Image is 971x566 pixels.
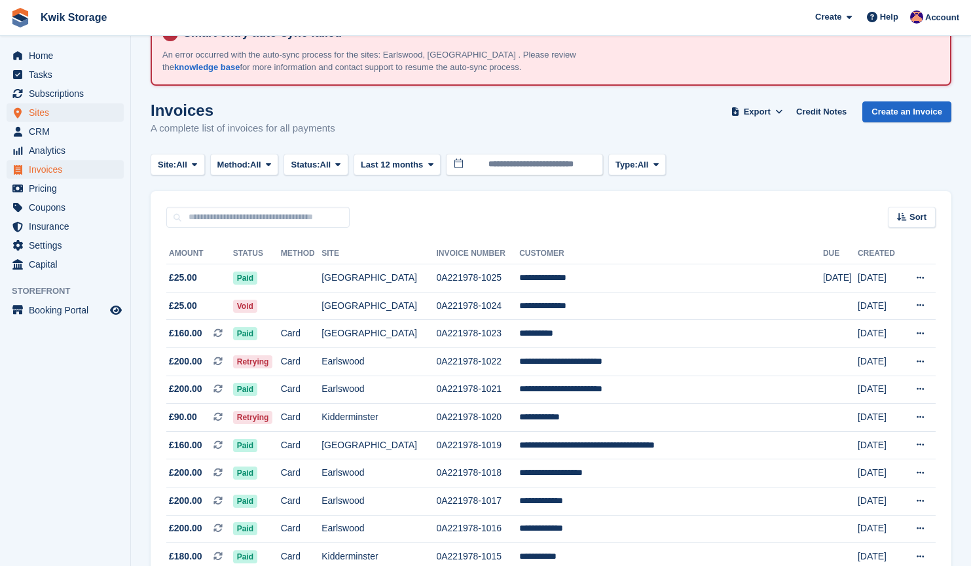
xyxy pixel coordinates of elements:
[233,272,257,285] span: Paid
[169,438,202,452] span: £160.00
[321,243,436,264] th: Site
[321,459,436,487] td: Earlswood
[281,515,322,543] td: Card
[608,154,666,175] button: Type: All
[321,320,436,348] td: [GEOGRAPHIC_DATA]
[233,439,257,452] span: Paid
[7,46,124,65] a: menu
[7,301,124,319] a: menu
[858,459,903,487] td: [DATE]
[361,158,423,171] span: Last 12 months
[169,494,202,508] span: £200.00
[233,327,257,340] span: Paid
[233,495,257,508] span: Paid
[858,515,903,543] td: [DATE]
[284,154,348,175] button: Status: All
[281,459,322,487] td: Card
[7,84,124,103] a: menu
[35,7,112,28] a: Kwik Storage
[151,101,335,119] h1: Invoices
[321,431,436,459] td: [GEOGRAPHIC_DATA]
[321,404,436,432] td: Kidderminster
[217,158,251,171] span: Method:
[728,101,786,123] button: Export
[169,382,202,396] span: £200.00
[519,243,823,264] th: Customer
[169,410,197,424] span: £90.00
[858,404,903,432] td: [DATE]
[281,376,322,404] td: Card
[281,347,322,376] td: Card
[233,300,257,313] span: Void
[174,62,240,72] a: knowledge base
[281,431,322,459] td: Card
[436,515,519,543] td: 0A221978-1016
[281,320,322,348] td: Card
[744,105,771,118] span: Export
[815,10,841,24] span: Create
[436,431,519,459] td: 0A221978-1019
[210,154,279,175] button: Method: All
[321,515,436,543] td: Earlswood
[858,487,903,515] td: [DATE]
[281,404,322,432] td: Card
[7,198,124,217] a: menu
[436,487,519,515] td: 0A221978-1017
[858,347,903,376] td: [DATE]
[321,487,436,515] td: Earlswood
[233,467,257,480] span: Paid
[823,243,858,264] th: Due
[436,264,519,292] td: 0A221978-1025
[823,264,858,292] td: [DATE]
[29,122,107,141] span: CRM
[321,292,436,320] td: [GEOGRAPHIC_DATA]
[169,271,197,285] span: £25.00
[436,376,519,404] td: 0A221978-1021
[10,8,30,27] img: stora-icon-8386f47178a22dfd0bd8f6a31ec36ba5ce8667c1dd55bd0f319d3a0aa187defe.svg
[169,299,197,313] span: £25.00
[29,198,107,217] span: Coupons
[29,301,107,319] span: Booking Portal
[7,179,124,198] a: menu
[169,466,202,480] span: £200.00
[321,347,436,376] td: Earlswood
[7,255,124,274] a: menu
[233,243,281,264] th: Status
[858,243,903,264] th: Created
[29,217,107,236] span: Insurance
[615,158,638,171] span: Type:
[281,487,322,515] td: Card
[169,522,202,535] span: £200.00
[7,65,124,84] a: menu
[233,355,273,368] span: Retrying
[436,243,519,264] th: Invoice Number
[169,550,202,563] span: £180.00
[354,154,441,175] button: Last 12 months
[169,355,202,368] span: £200.00
[29,255,107,274] span: Capital
[29,179,107,198] span: Pricing
[791,101,852,123] a: Credit Notes
[436,404,519,432] td: 0A221978-1020
[233,383,257,396] span: Paid
[436,459,519,487] td: 0A221978-1018
[29,236,107,255] span: Settings
[436,320,519,348] td: 0A221978-1023
[7,103,124,122] a: menu
[321,376,436,404] td: Earlswood
[638,158,649,171] span: All
[7,122,124,141] a: menu
[7,236,124,255] a: menu
[169,327,202,340] span: £160.00
[158,158,176,171] span: Site:
[151,154,205,175] button: Site: All
[233,522,257,535] span: Paid
[108,302,124,318] a: Preview store
[925,11,959,24] span: Account
[880,10,898,24] span: Help
[858,320,903,348] td: [DATE]
[436,347,519,376] td: 0A221978-1022
[233,411,273,424] span: Retrying
[7,141,124,160] a: menu
[281,243,322,264] th: Method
